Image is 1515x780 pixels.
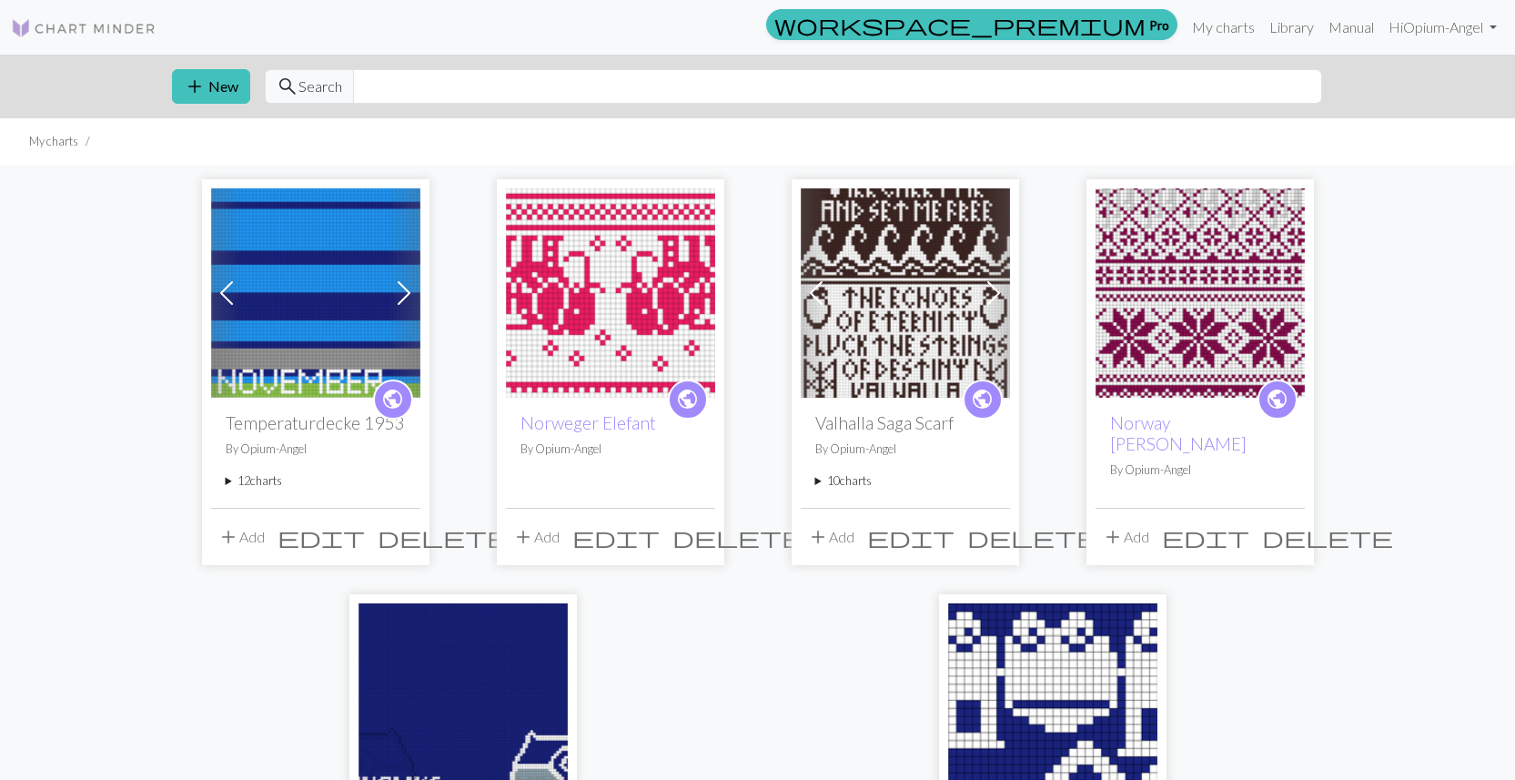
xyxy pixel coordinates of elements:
a: Norweger Elefant [506,282,715,299]
img: Logo [11,17,157,39]
button: Delete [371,520,515,554]
a: Norway [PERSON_NAME] [1110,412,1247,454]
span: edit [1162,524,1249,550]
span: workspace_premium [774,12,1146,37]
button: Edit [861,520,961,554]
span: delete [378,524,509,550]
p: By Opium-Angel [1110,461,1290,479]
button: Edit [1156,520,1256,554]
button: Add [211,520,271,554]
button: Edit [271,520,371,554]
button: Delete [1256,520,1399,554]
span: public [1266,385,1288,413]
i: public [1266,381,1288,418]
a: Seahawks Mütze [359,697,568,714]
span: delete [967,524,1098,550]
h2: Temperaturdecke 1953 [226,412,406,433]
summary: 10charts [815,472,995,490]
i: Edit [572,526,660,548]
img: Valhalla Saga Scarf 1 [801,188,1010,398]
a: Valhalla Saga Scarf 1 [801,282,1010,299]
span: add [217,524,239,550]
button: Add [1096,520,1156,554]
p: By Opium-Angel [226,441,406,458]
i: Edit [278,526,365,548]
a: Norweger Elefant [520,412,656,433]
img: Norweger Elefant [506,188,715,398]
span: public [971,385,994,413]
a: Manual [1321,9,1381,46]
h2: Valhalla Saga Scarf [815,412,995,433]
span: delete [1262,524,1393,550]
button: Delete [666,520,810,554]
span: add [807,524,829,550]
li: My charts [29,133,78,150]
a: November [211,282,420,299]
a: public [963,380,1003,420]
span: public [381,385,404,413]
a: public [373,380,413,420]
a: Norway KAL Mütze [1096,282,1305,299]
i: public [971,381,994,418]
button: Add [506,520,566,554]
span: Search [298,76,342,97]
a: My charts [1185,9,1262,46]
i: Edit [867,526,954,548]
span: add [512,524,534,550]
i: public [676,381,699,418]
span: edit [278,524,365,550]
a: HiOpium-Angel [1381,9,1504,46]
span: edit [572,524,660,550]
span: public [676,385,699,413]
span: edit [867,524,954,550]
a: public [668,380,708,420]
button: Add [801,520,861,554]
span: add [1102,524,1124,550]
p: By Opium-Angel [520,441,701,458]
a: Norway Railway [948,697,1157,714]
span: search [277,74,298,99]
a: Library [1262,9,1321,46]
img: Norway KAL Mütze [1096,188,1305,398]
span: delete [672,524,803,550]
button: New [172,69,250,104]
summary: 12charts [226,472,406,490]
span: add [184,74,206,99]
img: November [211,188,420,398]
button: Delete [961,520,1105,554]
a: Pro [766,9,1177,40]
i: Edit [1162,526,1249,548]
i: public [381,381,404,418]
button: Edit [566,520,666,554]
p: By Opium-Angel [815,441,995,458]
a: public [1257,380,1298,420]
